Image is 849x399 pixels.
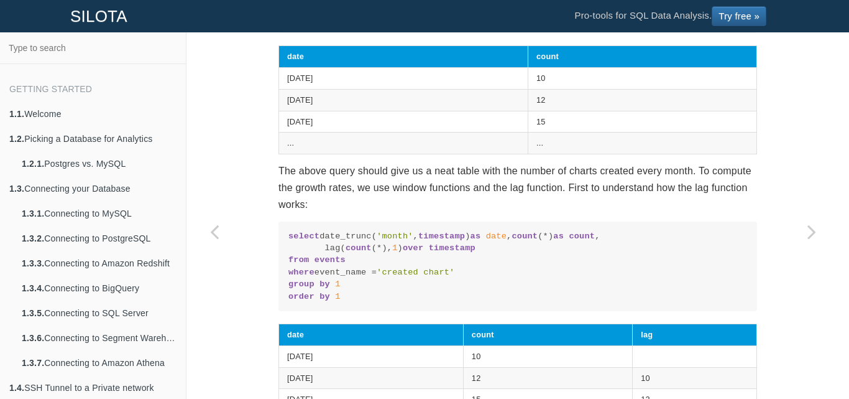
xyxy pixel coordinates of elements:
[470,232,481,241] span: as
[4,36,182,60] input: Type to search
[569,232,595,241] span: count
[633,324,757,346] th: lag
[418,232,465,241] span: timestamp
[279,89,528,111] td: [DATE]
[377,232,413,241] span: 'month'
[279,46,528,68] th: date
[12,201,186,226] a: 1.3.1.Connecting to MySQL
[279,68,528,90] td: [DATE]
[22,258,44,268] b: 1.3.3.
[463,345,632,367] td: 10
[528,68,757,90] td: 10
[787,337,834,384] iframe: Drift Widget Chat Controller
[319,292,330,301] span: by
[279,367,464,389] td: [DATE]
[12,151,186,176] a: 1.2.1.Postgres vs. MySQL
[528,133,757,154] td: ...
[186,63,242,399] a: Previous page: Calculating Difference from Beginning Row
[392,243,397,253] span: 1
[335,292,340,301] span: 1
[9,184,24,194] b: 1.3.
[12,226,186,251] a: 1.3.2.Connecting to PostgreSQL
[528,89,757,111] td: 12
[22,308,44,318] b: 1.3.5.
[784,63,840,399] a: Next page: Calculating Exponential Growth Rate
[279,111,528,133] td: [DATE]
[346,243,372,253] span: count
[22,333,44,343] b: 1.3.6.
[278,162,757,214] p: The above query should give us a neat table with the number of charts created every month. To com...
[22,209,44,218] b: 1.3.1.
[9,134,24,144] b: 1.2.
[22,159,44,169] b: 1.2.1.
[486,232,507,241] span: date
[22,233,44,243] b: 1.3.2.
[61,1,137,32] a: SILOTA
[288,292,314,301] span: order
[288,279,314,289] span: group
[288,230,747,303] code: date_trunc( , ) , (*) , lag( (*), ) event_name =
[528,46,757,68] th: count
[319,279,330,289] span: by
[12,251,186,276] a: 1.3.3.Connecting to Amazon Redshift
[279,324,464,346] th: date
[9,109,24,119] b: 1.1.
[288,255,309,265] span: from
[512,232,538,241] span: count
[12,350,186,375] a: 1.3.7.Connecting to Amazon Athena
[463,324,632,346] th: count
[335,279,340,289] span: 1
[22,283,44,293] b: 1.3.4.
[12,326,186,350] a: 1.3.6.Connecting to Segment Warehouse
[528,111,757,133] td: 15
[314,255,346,265] span: events
[562,1,779,32] li: Pro-tools for SQL Data Analysis.
[288,268,314,277] span: where
[279,345,464,367] td: [DATE]
[12,301,186,326] a: 1.3.5.Connecting to SQL Server
[429,243,475,253] span: timestamp
[712,6,766,26] a: Try free »
[463,367,632,389] td: 12
[9,383,24,393] b: 1.4.
[12,276,186,301] a: 1.3.4.Connecting to BigQuery
[288,232,319,241] span: select
[22,358,44,368] b: 1.3.7.
[553,232,564,241] span: as
[279,133,528,154] td: ...
[403,243,423,253] span: over
[377,268,454,277] span: 'created chart'
[633,367,757,389] td: 10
